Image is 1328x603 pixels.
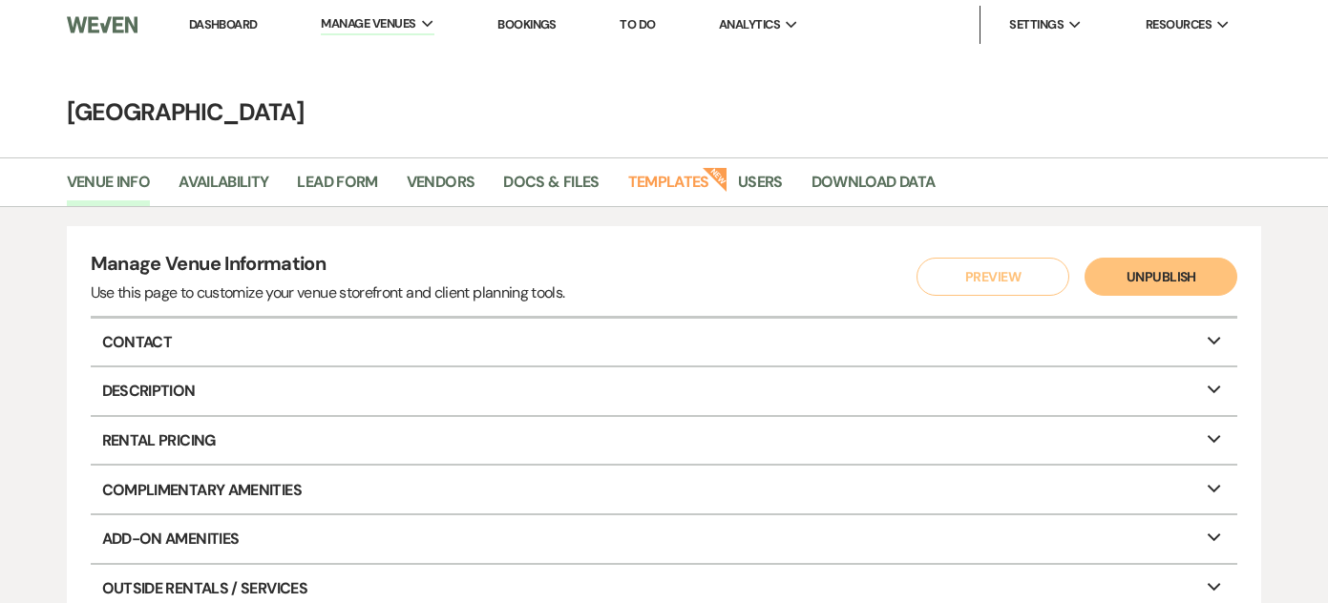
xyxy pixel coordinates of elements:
span: Manage Venues [321,14,415,33]
a: Venue Info [67,170,151,206]
a: Vendors [407,170,475,206]
h4: Manage Venue Information [91,250,565,281]
a: Lead Form [297,170,377,206]
img: Weven Logo [67,5,138,45]
p: Description [91,367,1238,415]
span: Resources [1146,15,1212,34]
a: Docs & Files [503,170,599,206]
p: Complimentary Amenities [91,466,1238,513]
span: Analytics [719,15,780,34]
button: Preview [917,258,1069,296]
a: To Do [620,16,655,32]
a: Dashboard [189,16,258,32]
a: Download Data [812,170,936,206]
a: Availability [179,170,268,206]
a: Bookings [497,16,557,32]
a: Users [738,170,783,206]
a: Preview [912,258,1065,296]
span: Settings [1009,15,1064,34]
p: Rental Pricing [91,417,1238,465]
button: Unpublish [1085,258,1237,296]
p: Contact [91,319,1238,366]
p: Add-On Amenities [91,515,1238,563]
div: Use this page to customize your venue storefront and client planning tools. [91,281,565,304]
a: Templates [628,170,709,206]
strong: New [702,165,728,192]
